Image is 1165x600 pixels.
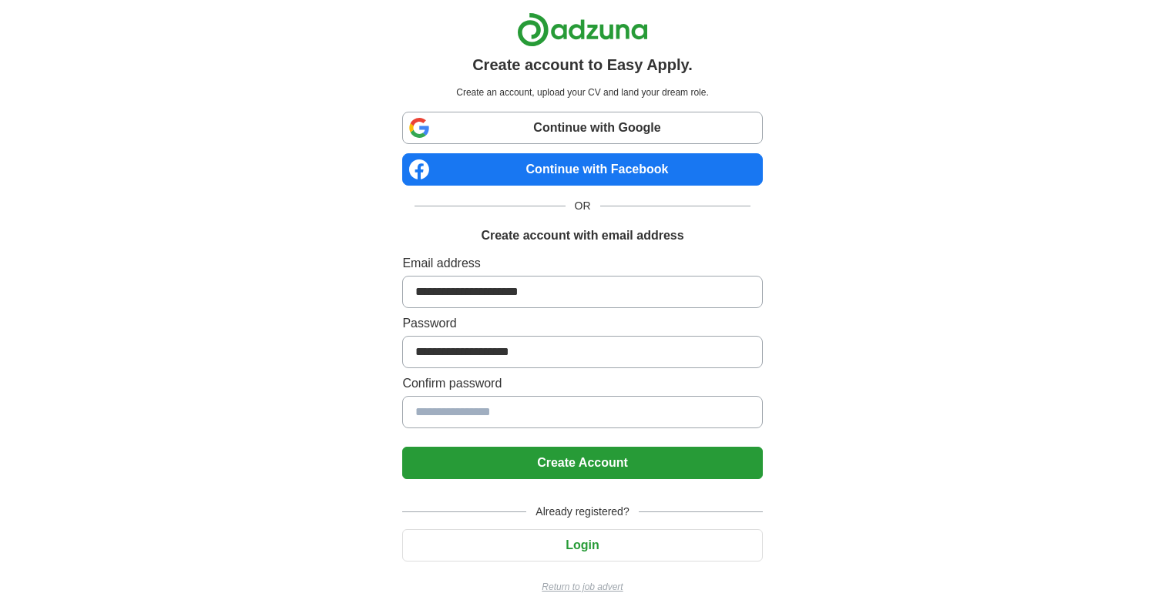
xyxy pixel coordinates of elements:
[402,538,762,551] a: Login
[402,112,762,144] a: Continue with Google
[402,374,762,393] label: Confirm password
[517,12,648,47] img: Adzuna logo
[402,529,762,561] button: Login
[402,314,762,333] label: Password
[481,226,683,245] h1: Create account with email address
[402,580,762,594] a: Return to job advert
[526,504,638,520] span: Already registered?
[402,254,762,273] label: Email address
[566,198,600,214] span: OR
[402,447,762,479] button: Create Account
[472,53,693,76] h1: Create account to Easy Apply.
[402,153,762,186] a: Continue with Facebook
[405,85,759,99] p: Create an account, upload your CV and land your dream role.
